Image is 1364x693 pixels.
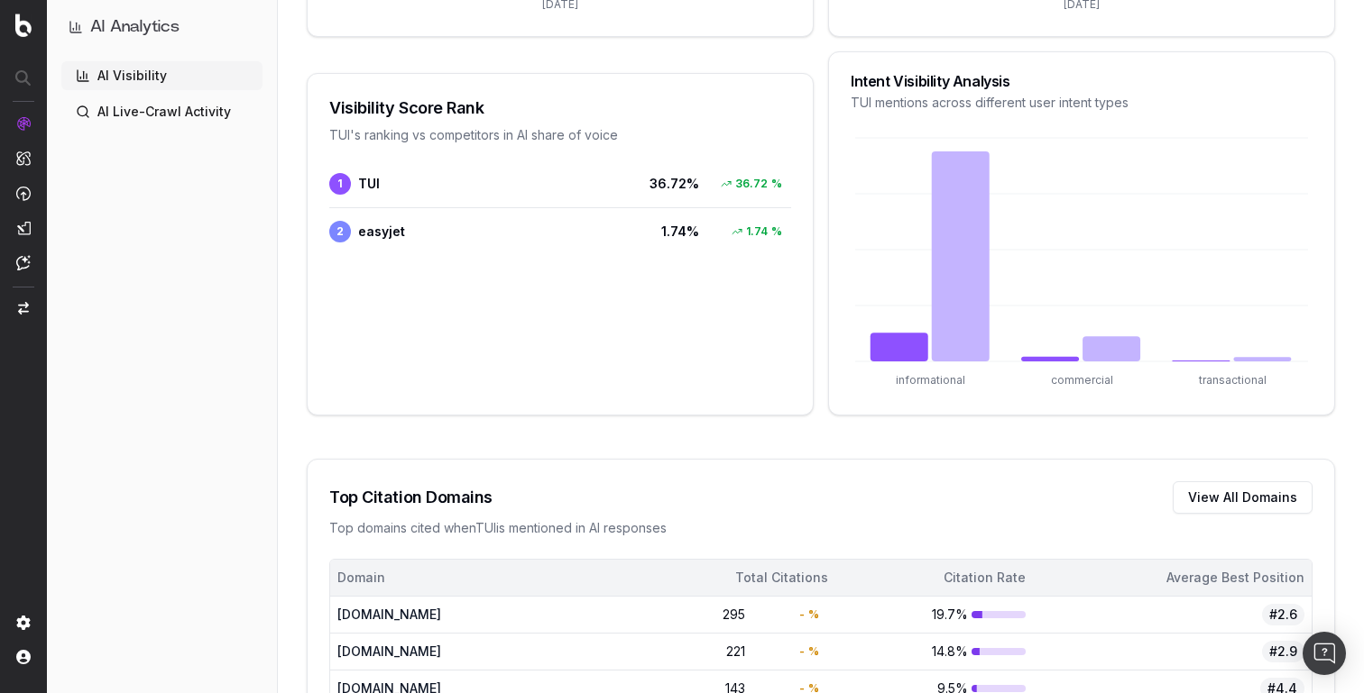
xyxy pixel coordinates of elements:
div: - [787,606,828,624]
div: 1.74 [723,223,791,241]
span: % [808,644,819,659]
div: Visibility Score Rank [329,96,791,121]
div: Domain [337,569,539,587]
div: Intent Visibility Analysis [851,74,1313,88]
div: [DOMAIN_NAME] [337,643,539,661]
button: View All Domains [1173,481,1313,514]
div: 14.8% [843,643,1026,661]
div: Open Intercom Messenger [1303,632,1346,675]
span: #2.9 [1262,641,1304,662]
div: 19.7% [843,606,1026,624]
a: AI Visibility [61,61,263,90]
img: Assist [16,255,31,270]
tspan: transactional [1198,373,1267,387]
div: 36.72 [712,175,791,193]
div: [DOMAIN_NAME] [337,606,539,624]
span: easyjet [358,223,405,241]
div: Citation Rate [843,569,1026,587]
img: Botify logo [15,14,32,37]
img: Analytics [16,116,31,131]
a: AI Live-Crawl Activity [61,97,263,126]
span: 1 [329,173,351,195]
div: Top Citation Domains [329,485,493,510]
button: AI Analytics [69,14,255,40]
div: TUI 's ranking vs competitors in AI share of voice [329,126,791,144]
div: 221 [684,643,745,661]
div: Average Best Position [1040,569,1304,587]
div: Total Citations [553,569,828,587]
span: % [771,224,782,239]
h1: AI Analytics [90,14,180,40]
div: TUI mentions across different user intent types [851,94,1313,112]
span: % [771,177,782,191]
img: Activation [16,186,31,201]
img: Intelligence [16,150,31,166]
span: 36.72 % [627,175,699,193]
img: My account [16,650,31,664]
img: Setting [16,615,31,630]
span: #2.6 [1262,604,1304,625]
div: 295 [684,606,745,624]
span: % [808,607,819,622]
div: Top domains cited when TUI is mentioned in AI responses [329,519,1313,537]
span: 2 [329,221,351,242]
span: TUI [358,175,380,193]
img: Studio [16,221,31,235]
img: Switch project [18,302,29,315]
tspan: informational [896,373,965,387]
div: - [787,643,828,661]
tspan: commercial [1051,373,1113,387]
span: 1.74 % [627,223,699,241]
